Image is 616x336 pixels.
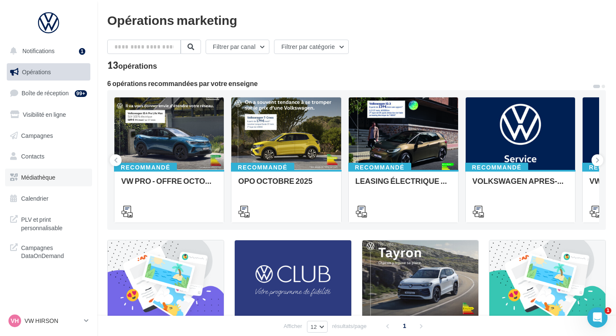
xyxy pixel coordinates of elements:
div: opérations [118,62,157,70]
button: 12 [307,321,328,333]
div: LEASING ÉLECTRIQUE 2025 [355,177,451,194]
button: Filtrer par catégorie [274,40,349,54]
span: Calendrier [21,195,49,202]
span: Boîte de réception [22,89,69,97]
span: Visibilité en ligne [23,111,66,118]
span: résultats/page [332,322,367,330]
div: VW PRO - OFFRE OCTOBRE 25 [121,177,217,194]
span: VH [11,317,19,325]
div: VOLKSWAGEN APRES-VENTE [472,177,568,194]
div: Recommandé [465,163,528,172]
div: Recommandé [348,163,411,172]
div: Recommandé [114,163,177,172]
a: Calendrier [5,190,92,207]
a: Campagnes DataOnDemand [5,239,92,263]
a: Médiathèque [5,169,92,186]
a: Boîte de réception99+ [5,84,92,102]
a: Contacts [5,148,92,165]
div: Recommandé [231,163,294,172]
span: Contacts [21,153,44,160]
button: Notifications 1 [5,42,89,60]
div: Opérations marketing [107,13,606,26]
a: Opérations [5,63,92,81]
span: 1 [605,307,611,314]
div: 6 opérations recommandées par votre enseigne [107,80,592,87]
a: Campagnes [5,127,92,145]
span: Campagnes DataOnDemand [21,242,87,260]
div: OPO OCTOBRE 2025 [238,177,334,194]
iframe: Intercom live chat [587,307,608,328]
span: Afficher [284,322,302,330]
span: PLV et print personnalisable [21,214,87,232]
span: 12 [311,323,317,330]
span: Médiathèque [21,174,55,181]
button: Filtrer par canal [206,40,269,54]
div: 1 [79,48,85,55]
div: 99+ [75,90,87,97]
a: VH VW HIRSON [7,313,90,329]
a: PLV et print personnalisable [5,210,92,235]
span: 1 [398,319,411,333]
span: Opérations [22,68,51,75]
span: Campagnes [21,132,53,139]
a: Visibilité en ligne [5,106,92,124]
div: 13 [107,61,157,70]
p: VW HIRSON [24,317,81,325]
span: Notifications [22,47,54,54]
